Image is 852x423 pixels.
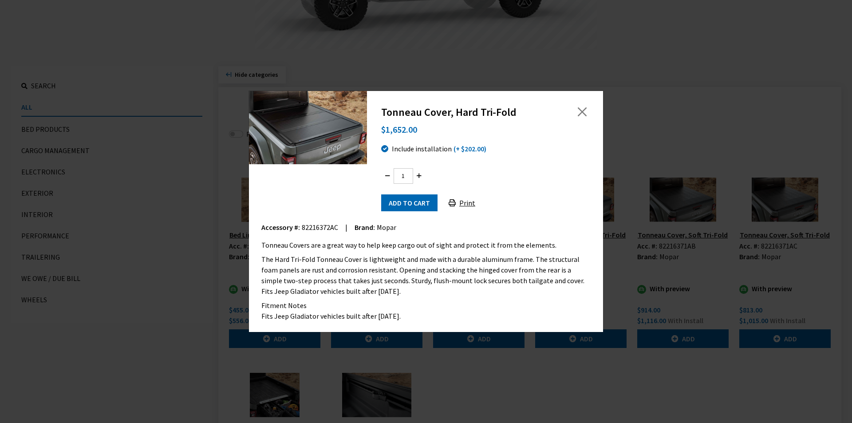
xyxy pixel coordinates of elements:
div: The Hard Tri-Fold Tonneau Cover is lightweight and made with a durable aluminum frame. The struct... [261,254,591,296]
label: Brand: [355,222,375,233]
button: Print [441,194,483,211]
span: Mopar [377,223,396,232]
div: $1,652.00 [381,119,589,140]
label: Accessory #: [261,222,300,233]
div: Tonneau Covers are a great way to help keep cargo out of sight and protect it from the elements. [261,240,591,250]
img: Image for Tonneau Cover, Hard Tri-Fold [249,91,367,164]
span: 82216372AC [302,223,338,232]
span: (+ $202.00) [454,144,486,153]
span: | [345,223,347,232]
button: Add to cart [381,194,438,211]
button: Close [576,105,589,119]
label: Fitment Notes [261,300,307,311]
span: Include installation [392,144,452,153]
div: Fits Jeep Gladiator vehicles built after [DATE]. [261,311,591,321]
h2: Tonneau Cover, Hard Tri-Fold [381,105,552,119]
